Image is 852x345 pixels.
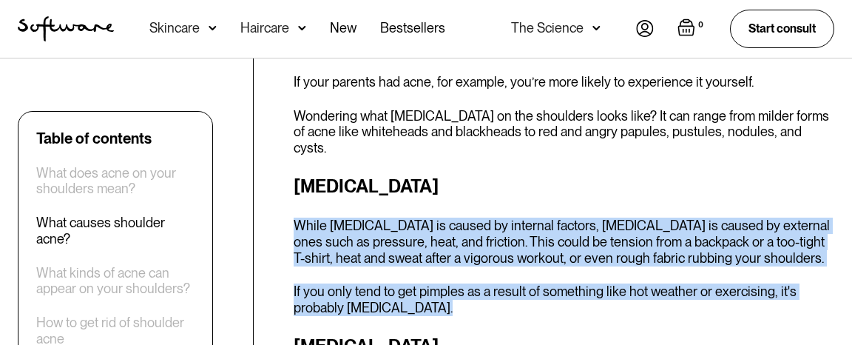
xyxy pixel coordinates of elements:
img: arrow down [298,21,306,36]
a: What does acne on your shoulders mean? [36,165,195,197]
p: If you only tend to get pimples as a result of something like hot weather or exercising, it's pro... [294,284,834,315]
p: While [MEDICAL_DATA] is caused by internal factors, [MEDICAL_DATA] is caused by external ones suc... [294,218,834,266]
div: The Science [511,21,584,36]
div: Haircare [240,21,289,36]
div: Table of contents [36,130,152,147]
p: Wondering what [MEDICAL_DATA] on the shoulders looks like? It can range from milder forms of acne... [294,108,834,156]
img: arrow down [209,21,217,36]
img: Software Logo [18,16,114,41]
div: 0 [695,19,706,32]
a: What causes shoulder acne? [36,215,195,247]
a: Start consult [730,10,834,47]
div: Skincare [149,21,200,36]
a: Open empty cart [677,19,706,39]
a: What kinds of acne can appear on your shoulders? [36,265,195,297]
img: arrow down [592,21,601,36]
h3: [MEDICAL_DATA] [294,173,834,200]
a: home [18,16,114,41]
p: If your parents had acne, for example, you’re more likely to experience it yourself. [294,74,834,90]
